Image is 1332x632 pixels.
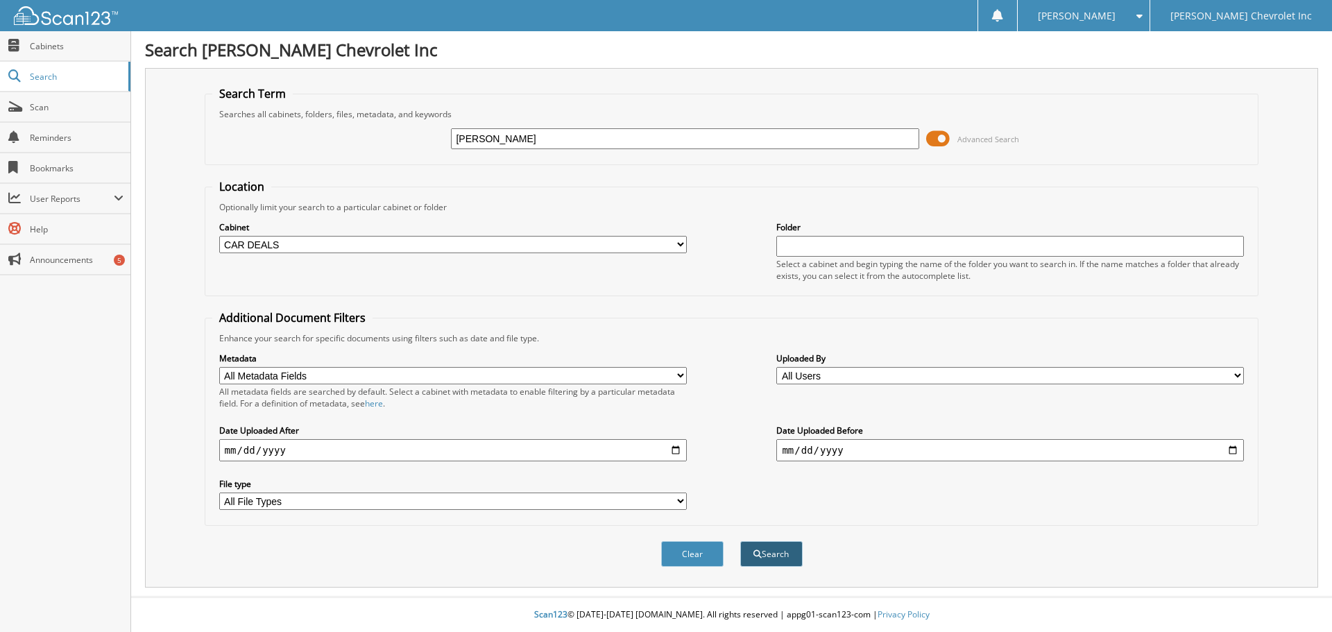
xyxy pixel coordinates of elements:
[212,86,293,101] legend: Search Term
[776,352,1244,364] label: Uploaded By
[212,179,271,194] legend: Location
[1263,565,1332,632] iframe: Chat Widget
[30,223,123,235] span: Help
[776,258,1244,282] div: Select a cabinet and begin typing the name of the folder you want to search in. If the name match...
[740,541,803,567] button: Search
[776,439,1244,461] input: end
[878,608,930,620] a: Privacy Policy
[30,40,123,52] span: Cabinets
[1038,12,1116,20] span: [PERSON_NAME]
[30,71,121,83] span: Search
[212,108,1252,120] div: Searches all cabinets, folders, files, metadata, and keywords
[661,541,724,567] button: Clear
[776,221,1244,233] label: Folder
[219,386,687,409] div: All metadata fields are searched by default. Select a cabinet with metadata to enable filtering b...
[30,101,123,113] span: Scan
[534,608,567,620] span: Scan123
[212,310,373,325] legend: Additional Document Filters
[145,38,1318,61] h1: Search [PERSON_NAME] Chevrolet Inc
[114,255,125,266] div: 5
[30,254,123,266] span: Announcements
[30,162,123,174] span: Bookmarks
[219,478,687,490] label: File type
[1170,12,1312,20] span: [PERSON_NAME] Chevrolet Inc
[131,598,1332,632] div: © [DATE]-[DATE] [DOMAIN_NAME]. All rights reserved | appg01-scan123-com |
[776,425,1244,436] label: Date Uploaded Before
[30,193,114,205] span: User Reports
[212,332,1252,344] div: Enhance your search for specific documents using filters such as date and file type.
[30,132,123,144] span: Reminders
[219,425,687,436] label: Date Uploaded After
[219,352,687,364] label: Metadata
[219,221,687,233] label: Cabinet
[365,398,383,409] a: here
[957,134,1019,144] span: Advanced Search
[212,201,1252,213] div: Optionally limit your search to a particular cabinet or folder
[14,6,118,25] img: scan123-logo-white.svg
[219,439,687,461] input: start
